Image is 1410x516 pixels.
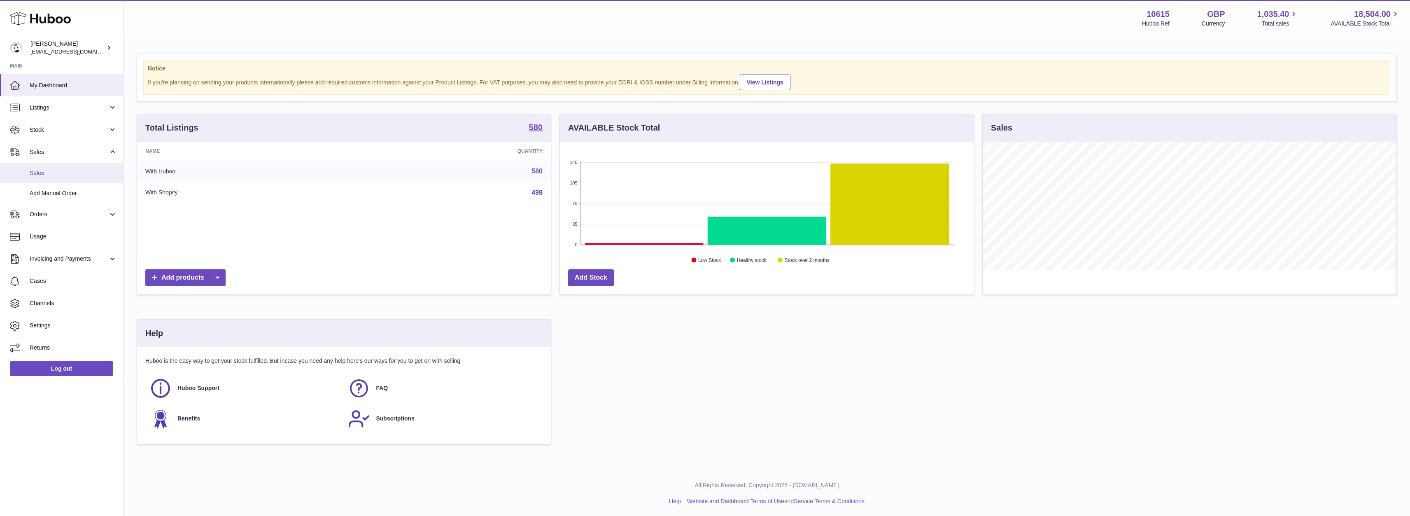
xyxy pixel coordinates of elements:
li: and [684,497,865,505]
span: [EMAIL_ADDRESS][DOMAIN_NAME] [30,48,121,55]
text: Healthy stock [737,257,767,263]
a: Log out [10,361,113,376]
a: Benefits [149,408,340,430]
a: Website and Dashboard Terms of Use [687,498,784,504]
span: Huboo Support [177,384,219,392]
span: FAQ [376,384,388,392]
strong: GBP [1207,9,1225,20]
th: Quantity [360,142,551,161]
span: Settings [30,322,117,329]
span: Benefits [177,415,200,423]
strong: 580 [529,123,543,131]
span: Stock [30,126,108,134]
p: Huboo is the easy way to get your stock fulfilled. But incase you need any help here's our ways f... [145,357,543,365]
div: Currency [1202,20,1225,28]
a: 1,035.40 Total sales [1257,9,1299,28]
a: Add products [145,269,226,286]
text: 35 [572,222,577,226]
td: With Huboo [137,161,360,182]
th: Name [137,142,360,161]
text: 0 [575,242,577,247]
span: Sales [30,148,108,156]
h3: Total Listings [145,122,198,133]
text: 105 [570,180,577,185]
a: 498 [531,189,543,196]
div: [PERSON_NAME] [30,40,105,56]
p: All Rights Reserved. Copyright 2025 - [DOMAIN_NAME] [130,481,1403,489]
span: AVAILABLE Stock Total [1331,20,1400,28]
a: 18,504.00 AVAILABLE Stock Total [1331,9,1400,28]
span: Returns [30,344,117,352]
span: Channels [30,299,117,307]
span: Usage [30,233,117,240]
h3: Sales [991,122,1012,133]
div: Huboo Ref [1142,20,1170,28]
a: Add Stock [568,269,614,286]
a: FAQ [348,377,538,399]
h3: Help [145,328,163,339]
span: Invoicing and Payments [30,255,108,263]
a: View Listings [740,75,790,90]
img: internalAdmin-10615@internal.huboo.com [10,42,22,54]
text: Stock over 2 months [785,257,830,263]
span: Listings [30,104,108,112]
a: Huboo Support [149,377,340,399]
span: Cases [30,277,117,285]
div: If you're planning on sending your products internationally please add required customs informati... [148,73,1386,90]
span: Orders [30,210,108,218]
a: Service Terms & Conditions [794,498,865,504]
span: 18,504.00 [1354,9,1391,20]
span: Add Manual Order [30,189,117,197]
h3: AVAILABLE Stock Total [568,122,660,133]
span: Sales [30,169,117,177]
strong: 10615 [1147,9,1170,20]
a: Subscriptions [348,408,538,430]
span: Subscriptions [376,415,414,423]
text: Low Stock [698,257,721,263]
a: Help [669,498,681,504]
td: With Shopify [137,182,360,203]
strong: Notice [148,65,1386,72]
text: 140 [570,160,577,165]
a: 580 [529,123,543,133]
span: My Dashboard [30,82,117,89]
span: 1,035.40 [1257,9,1289,20]
a: 580 [531,168,543,175]
span: Total sales [1262,20,1298,28]
text: 70 [572,201,577,206]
